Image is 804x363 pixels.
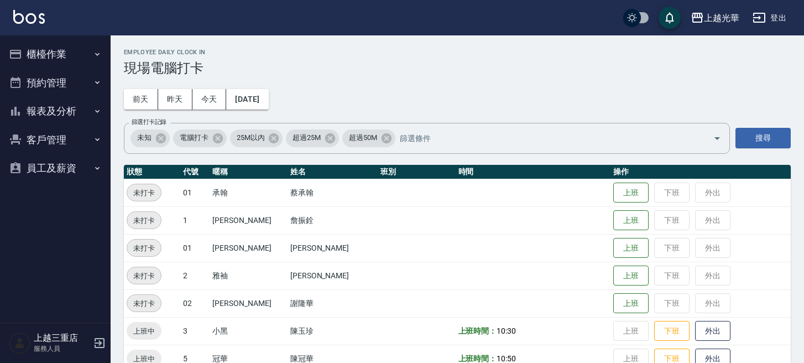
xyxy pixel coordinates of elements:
span: 未打卡 [127,298,161,309]
td: [PERSON_NAME] [210,234,287,262]
span: 上班中 [127,325,161,337]
button: 上越光華 [686,7,744,29]
button: 今天 [192,89,227,110]
span: 超過50M [342,132,384,143]
label: 篩選打卡記錄 [132,118,166,126]
span: 未打卡 [127,242,161,254]
span: 25M以內 [230,132,272,143]
button: 報表及分析 [4,97,106,126]
td: 02 [180,289,210,317]
th: 姓名 [288,165,378,179]
td: 陳玉珍 [288,317,378,345]
th: 狀態 [124,165,180,179]
button: 上班 [613,238,649,258]
th: 時間 [456,165,611,179]
td: [PERSON_NAME] [288,262,378,289]
span: 電腦打卡 [173,132,215,143]
th: 班別 [378,165,455,179]
img: Person [9,332,31,354]
h5: 上越三重店 [34,333,90,344]
button: Open [708,129,726,147]
td: [PERSON_NAME] [210,206,287,234]
th: 代號 [180,165,210,179]
button: 昨天 [158,89,192,110]
p: 服務人員 [34,344,90,354]
td: 承翰 [210,179,287,206]
th: 暱稱 [210,165,287,179]
span: 未打卡 [127,270,161,282]
button: 上班 [613,210,649,231]
button: save [659,7,681,29]
button: 預約管理 [4,69,106,97]
button: [DATE] [226,89,268,110]
td: 3 [180,317,210,345]
span: 未知 [130,132,158,143]
td: 蔡承翰 [288,179,378,206]
td: 小黑 [210,317,287,345]
div: 電腦打卡 [173,129,227,147]
td: [PERSON_NAME] [288,234,378,262]
span: 未打卡 [127,187,161,199]
td: 雅袖 [210,262,287,289]
button: 下班 [654,321,690,341]
button: 員工及薪資 [4,154,106,183]
td: [PERSON_NAME] [210,289,287,317]
td: 謝隆華 [288,289,378,317]
button: 搜尋 [735,128,791,148]
button: 登出 [748,8,791,28]
div: 超過25M [286,129,339,147]
span: 超過25M [286,132,327,143]
td: 01 [180,234,210,262]
td: 詹振銓 [288,206,378,234]
td: 1 [180,206,210,234]
input: 篩選條件 [397,128,694,148]
button: 櫃檯作業 [4,40,106,69]
button: 客戶管理 [4,126,106,154]
button: 上班 [613,183,649,203]
button: 外出 [695,321,730,341]
span: 10:50 [497,354,516,363]
button: 上班 [613,266,649,286]
img: Logo [13,10,45,24]
b: 上班時間： [458,354,497,363]
td: 01 [180,179,210,206]
span: 未打卡 [127,215,161,226]
button: 上班 [613,293,649,314]
h3: 現場電腦打卡 [124,60,791,76]
div: 上越光華 [704,11,739,25]
button: 前天 [124,89,158,110]
td: 2 [180,262,210,289]
div: 超過50M [342,129,395,147]
span: 10:30 [497,326,516,335]
b: 上班時間： [458,326,497,335]
div: 25M以內 [230,129,283,147]
h2: Employee Daily Clock In [124,49,791,56]
th: 操作 [610,165,791,179]
div: 未知 [130,129,170,147]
